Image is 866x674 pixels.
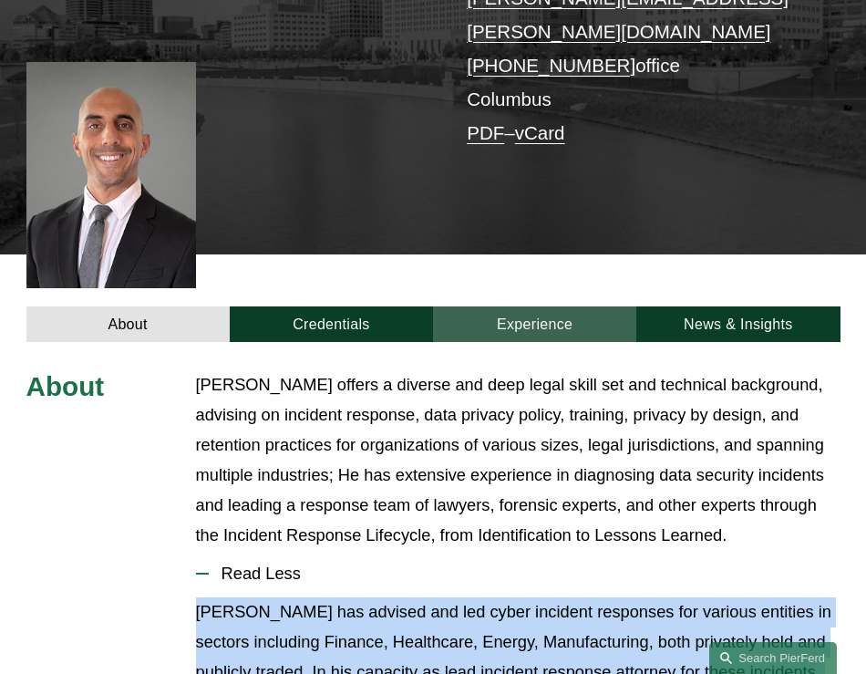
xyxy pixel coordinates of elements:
a: vCard [515,122,565,143]
span: About [26,371,105,401]
a: [PHONE_NUMBER] [467,55,635,76]
a: News & Insights [636,306,840,341]
span: Read Less [209,564,840,584]
a: Experience [433,306,636,341]
a: Credentials [230,306,433,341]
button: Read Less [196,550,840,597]
a: About [26,306,230,341]
a: PDF [467,122,504,143]
a: Search this site [709,642,837,674]
p: [PERSON_NAME] offers a diverse and deep legal skill set and technical background, advising on inc... [196,370,840,550]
